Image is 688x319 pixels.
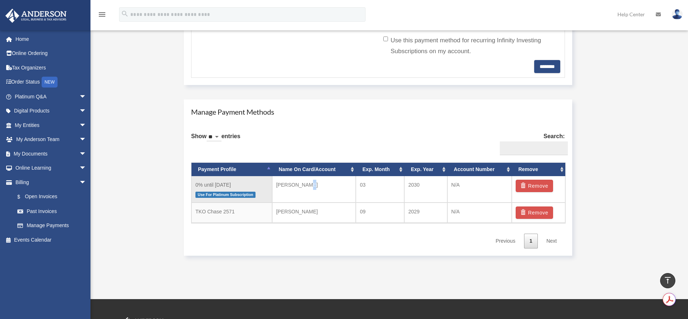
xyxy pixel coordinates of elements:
a: Past Invoices [10,204,97,218]
i: vertical_align_top [663,276,672,285]
th: Account Number: activate to sort column ascending [447,163,512,176]
td: TKO Chase 2571 [191,203,272,223]
td: [PERSON_NAME] [272,176,356,203]
span: arrow_drop_down [79,161,94,176]
span: $ [21,192,25,201]
a: My Entitiesarrow_drop_down [5,118,97,132]
div: NEW [42,77,58,88]
label: Show entries [191,131,240,149]
a: vertical_align_top [660,273,675,288]
input: Search: [500,141,568,155]
td: N/A [447,176,512,203]
a: Manage Payments [10,218,94,233]
th: Payment Profile: activate to sort column descending [191,163,272,176]
th: Name On Card/Account: activate to sort column ascending [272,163,356,176]
td: [PERSON_NAME] [272,203,356,223]
button: Remove [516,207,553,219]
span: arrow_drop_down [79,146,94,161]
th: Exp. Month: activate to sort column ascending [356,163,404,176]
h4: Manage Payment Methods [191,107,565,117]
i: search [121,10,129,18]
span: arrow_drop_down [79,104,94,119]
select: Showentries [207,133,221,141]
label: Use this payment method for recurring Infinity Investing Subscriptions on my account. [383,35,554,57]
a: $Open Invoices [10,190,97,204]
a: My Anderson Teamarrow_drop_down [5,132,97,147]
td: 0% until [DATE] [191,176,272,203]
a: Previous [490,234,520,248]
span: arrow_drop_down [79,132,94,147]
a: Online Ordering [5,46,97,61]
label: Search: [497,131,565,155]
td: 09 [356,203,404,223]
input: Use this payment method for recurring Infinity Investing Subscriptions on my account. [383,37,388,41]
a: Billingarrow_drop_down [5,175,97,190]
a: Digital Productsarrow_drop_down [5,104,97,118]
a: Platinum Q&Aarrow_drop_down [5,89,97,104]
i: menu [98,10,106,19]
td: 03 [356,176,404,203]
a: 1 [524,234,538,248]
a: menu [98,13,106,19]
a: Next [541,234,562,248]
a: My Documentsarrow_drop_down [5,146,97,161]
td: N/A [447,203,512,223]
td: 2030 [404,176,447,203]
a: Home [5,32,97,46]
a: Events Calendar [5,233,97,247]
a: Tax Organizers [5,60,97,75]
a: Order StatusNEW [5,75,97,90]
button: Remove [516,180,553,192]
img: Anderson Advisors Platinum Portal [3,9,69,23]
span: arrow_drop_down [79,89,94,104]
img: User Pic [672,9,683,20]
td: 2029 [404,203,447,223]
span: arrow_drop_down [79,175,94,190]
th: Exp. Year: activate to sort column ascending [404,163,447,176]
span: arrow_drop_down [79,118,94,133]
th: Remove: activate to sort column ascending [512,163,565,176]
a: Online Learningarrow_drop_down [5,161,97,175]
span: Use For Platinum Subscription [195,192,256,198]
